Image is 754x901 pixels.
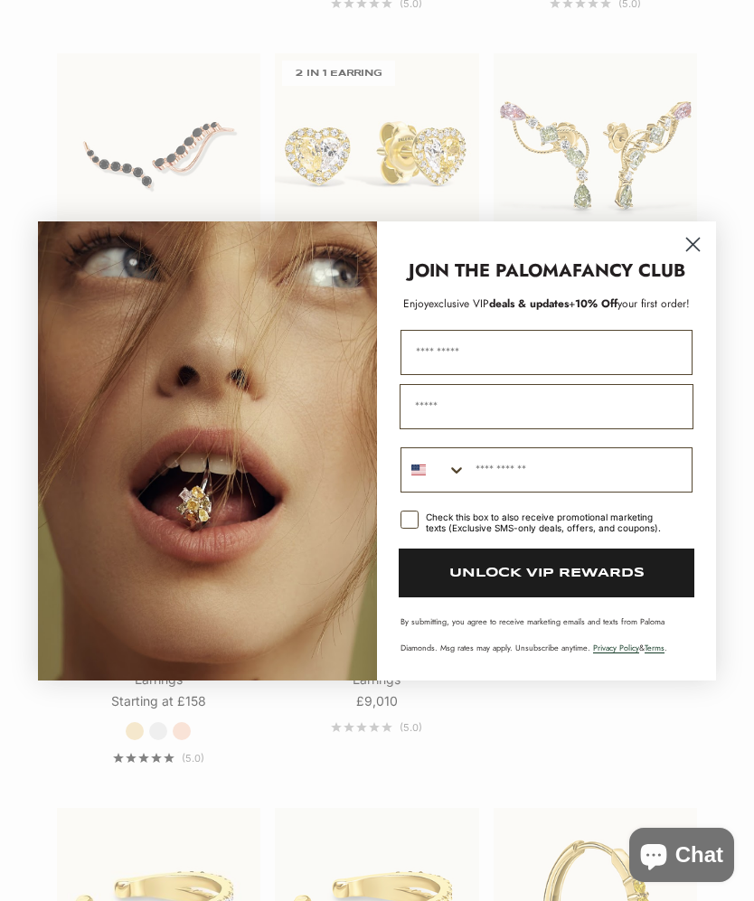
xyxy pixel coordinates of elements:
[429,296,569,312] span: deals & updates
[401,448,467,492] button: Search Countries
[467,448,692,492] input: Phone Number
[400,384,693,429] input: Email
[645,642,664,653] a: Terms
[593,642,667,653] span: & .
[575,296,617,312] span: 10% Off
[426,512,671,533] div: Check this box to also receive promotional marketing texts (Exclusive SMS-only deals, offers, and...
[38,221,377,680] img: Loading...
[593,642,639,653] a: Privacy Policy
[409,258,572,284] strong: JOIN THE PALOMA
[677,229,709,260] button: Close dialog
[401,330,693,375] input: First Name
[411,463,426,477] img: United States
[569,296,690,312] span: + your first order!
[399,549,694,597] button: UNLOCK VIP REWARDS
[572,258,685,284] strong: FANCY CLUB
[401,615,693,653] p: By submitting, you agree to receive marketing emails and texts from Paloma Diamonds. Msg rates ma...
[403,296,429,312] span: Enjoy
[429,296,489,312] span: exclusive VIP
